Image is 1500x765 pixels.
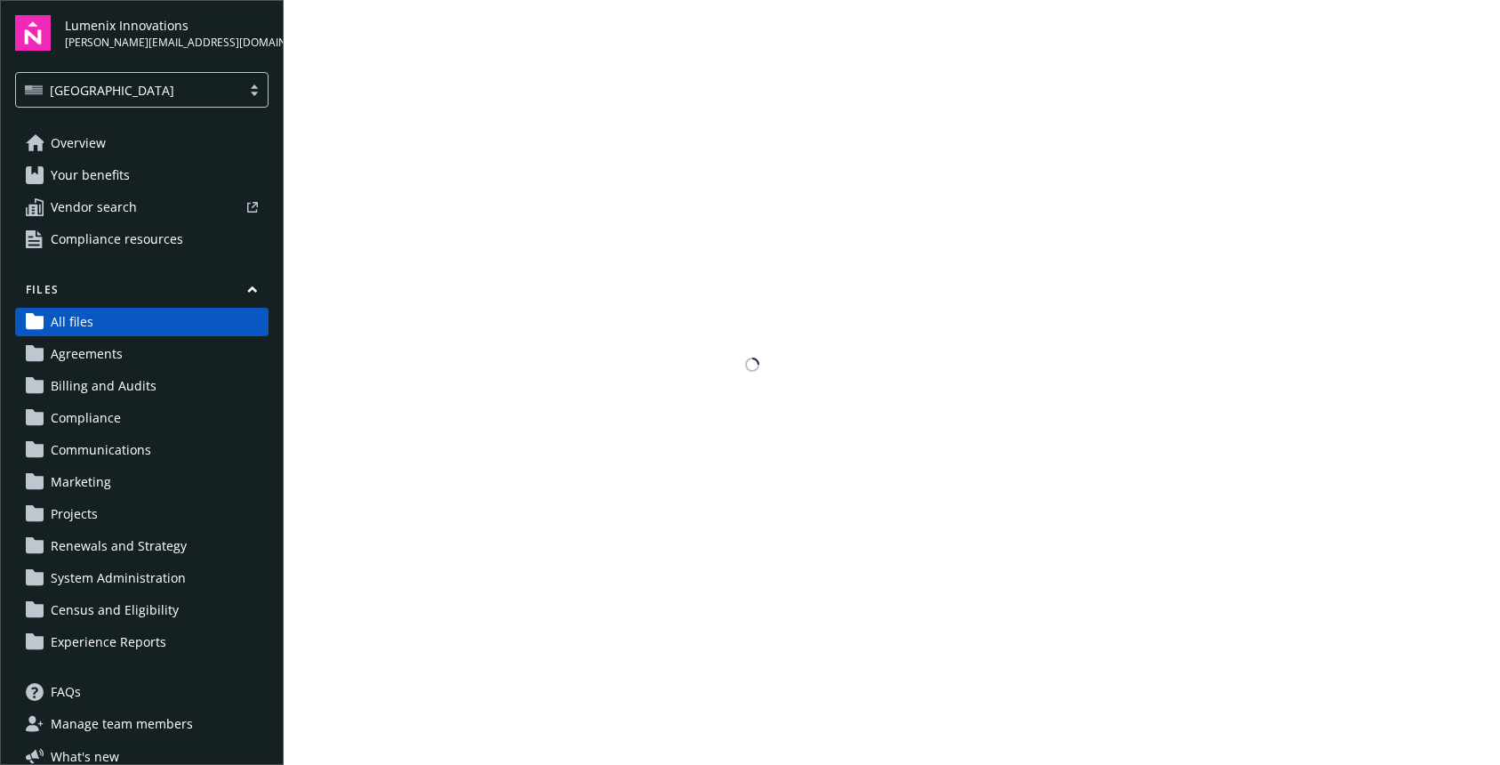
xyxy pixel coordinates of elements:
span: Projects [51,500,98,528]
span: All files [51,308,93,336]
span: [PERSON_NAME][EMAIL_ADDRESS][DOMAIN_NAME] [65,35,269,51]
a: Compliance resources [15,225,269,254]
span: Lumenix Innovations [65,16,269,35]
span: Compliance resources [51,225,183,254]
span: Compliance [51,404,121,432]
span: Overview [51,129,106,157]
a: Compliance [15,404,269,432]
span: Billing and Audits [51,372,156,400]
span: Agreements [51,340,123,368]
span: Census and Eligibility [51,596,179,624]
a: Marketing [15,468,269,496]
span: [GEOGRAPHIC_DATA] [50,81,174,100]
span: [GEOGRAPHIC_DATA] [25,81,232,100]
span: Marketing [51,468,111,496]
a: Census and Eligibility [15,596,269,624]
a: Projects [15,500,269,528]
span: System Administration [51,564,186,592]
a: Agreements [15,340,269,368]
span: Experience Reports [51,628,166,656]
a: Communications [15,436,269,464]
a: Experience Reports [15,628,269,656]
span: Communications [51,436,151,464]
span: Manage team members [51,710,193,738]
button: Files [15,282,269,304]
a: Vendor search [15,193,269,221]
span: FAQs [51,678,81,706]
img: navigator-logo.svg [15,15,51,51]
a: FAQs [15,678,269,706]
a: Manage team members [15,710,269,738]
a: All files [15,308,269,336]
a: System Administration [15,564,269,592]
a: Renewals and Strategy [15,532,269,560]
span: Your benefits [51,161,130,189]
span: Renewals and Strategy [51,532,187,560]
a: Overview [15,129,269,157]
a: Billing and Audits [15,372,269,400]
span: Vendor search [51,193,137,221]
a: Your benefits [15,161,269,189]
button: Lumenix Innovations[PERSON_NAME][EMAIL_ADDRESS][DOMAIN_NAME] [65,15,269,51]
